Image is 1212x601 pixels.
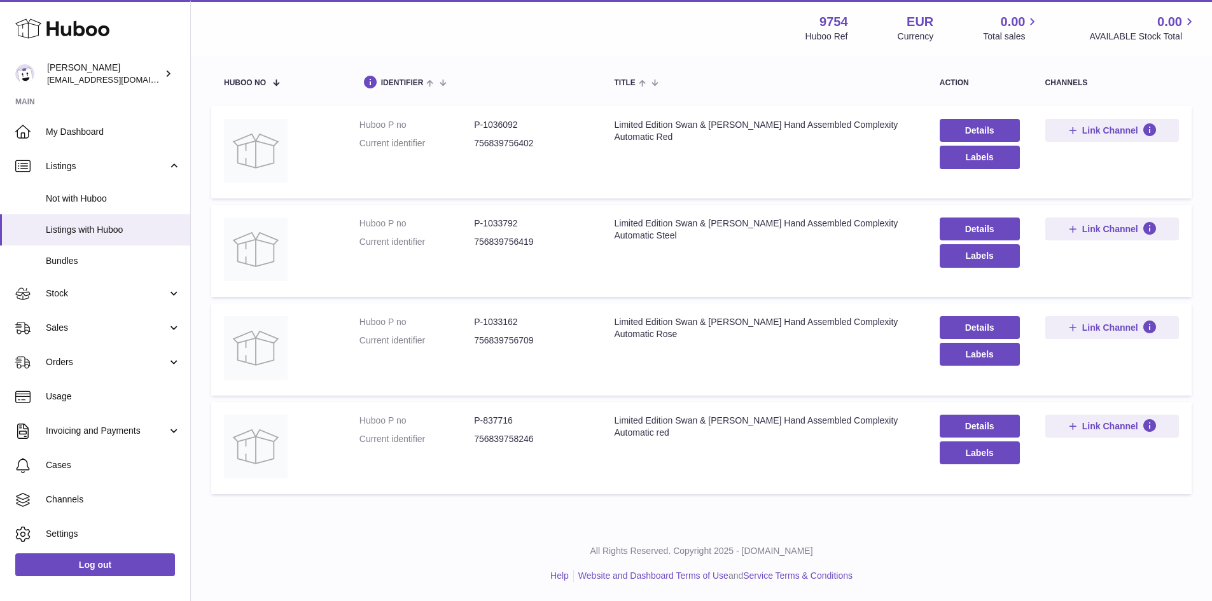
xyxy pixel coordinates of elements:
[381,79,424,87] span: identifier
[474,236,589,248] dd: 756839756419
[940,343,1020,366] button: Labels
[224,415,288,478] img: Limited Edition Swan & Edgar Hand Assembled Complexity Automatic red
[47,62,162,86] div: [PERSON_NAME]
[359,316,474,328] dt: Huboo P no
[1082,125,1138,136] span: Link Channel
[474,415,589,427] dd: P-837716
[359,433,474,445] dt: Current identifier
[359,119,474,131] dt: Huboo P no
[1082,322,1138,333] span: Link Channel
[614,415,914,439] div: Limited Edition Swan & [PERSON_NAME] Hand Assembled Complexity Automatic red
[940,79,1020,87] div: action
[46,494,181,506] span: Channels
[614,316,914,340] div: Limited Edition Swan & [PERSON_NAME] Hand Assembled Complexity Automatic Rose
[743,570,853,581] a: Service Terms & Conditions
[359,137,474,149] dt: Current identifier
[1045,316,1179,339] button: Link Channel
[614,218,914,242] div: Limited Edition Swan & [PERSON_NAME] Hand Assembled Complexity Automatic Steel
[1082,420,1138,432] span: Link Channel
[359,218,474,230] dt: Huboo P no
[15,64,34,83] img: internalAdmin-9754@internal.huboo.com
[940,119,1020,142] a: Details
[474,316,589,328] dd: P-1033162
[1157,13,1182,31] span: 0.00
[359,236,474,248] dt: Current identifier
[940,415,1020,438] a: Details
[907,13,933,31] strong: EUR
[474,218,589,230] dd: P-1033792
[46,322,167,334] span: Sales
[46,356,167,368] span: Orders
[15,553,175,576] a: Log out
[940,316,1020,339] a: Details
[224,316,288,380] img: Limited Edition Swan & Edgar Hand Assembled Complexity Automatic Rose
[46,528,181,540] span: Settings
[224,119,288,183] img: Limited Edition Swan & Edgar Hand Assembled Complexity Automatic Red
[1089,31,1197,43] span: AVAILABLE Stock Total
[46,224,181,236] span: Listings with Huboo
[359,415,474,427] dt: Huboo P no
[46,459,181,471] span: Cases
[46,390,181,403] span: Usage
[1001,13,1026,31] span: 0.00
[614,119,914,143] div: Limited Edition Swan & [PERSON_NAME] Hand Assembled Complexity Automatic Red
[46,160,167,172] span: Listings
[224,79,266,87] span: Huboo no
[1045,415,1179,438] button: Link Channel
[940,244,1020,267] button: Labels
[474,335,589,347] dd: 756839756709
[574,570,853,582] li: and
[940,441,1020,464] button: Labels
[578,570,728,581] a: Website and Dashboard Terms of Use
[47,74,187,85] span: [EMAIL_ADDRESS][DOMAIN_NAME]
[201,545,1202,557] p: All Rights Reserved. Copyright 2025 - [DOMAIN_NAME]
[1089,13,1197,43] a: 0.00 AVAILABLE Stock Total
[940,146,1020,169] button: Labels
[1045,218,1179,240] button: Link Channel
[1082,223,1138,235] span: Link Channel
[983,31,1040,43] span: Total sales
[983,13,1040,43] a: 0.00 Total sales
[940,218,1020,240] a: Details
[46,193,181,205] span: Not with Huboo
[224,218,288,281] img: Limited Edition Swan & Edgar Hand Assembled Complexity Automatic Steel
[474,137,589,149] dd: 756839756402
[474,433,589,445] dd: 756839758246
[819,13,848,31] strong: 9754
[359,335,474,347] dt: Current identifier
[805,31,848,43] div: Huboo Ref
[46,287,167,300] span: Stock
[1045,79,1179,87] div: channels
[550,570,569,581] a: Help
[474,119,589,131] dd: P-1036092
[614,79,635,87] span: title
[46,126,181,138] span: My Dashboard
[898,31,934,43] div: Currency
[46,255,181,267] span: Bundles
[1045,119,1179,142] button: Link Channel
[46,425,167,437] span: Invoicing and Payments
